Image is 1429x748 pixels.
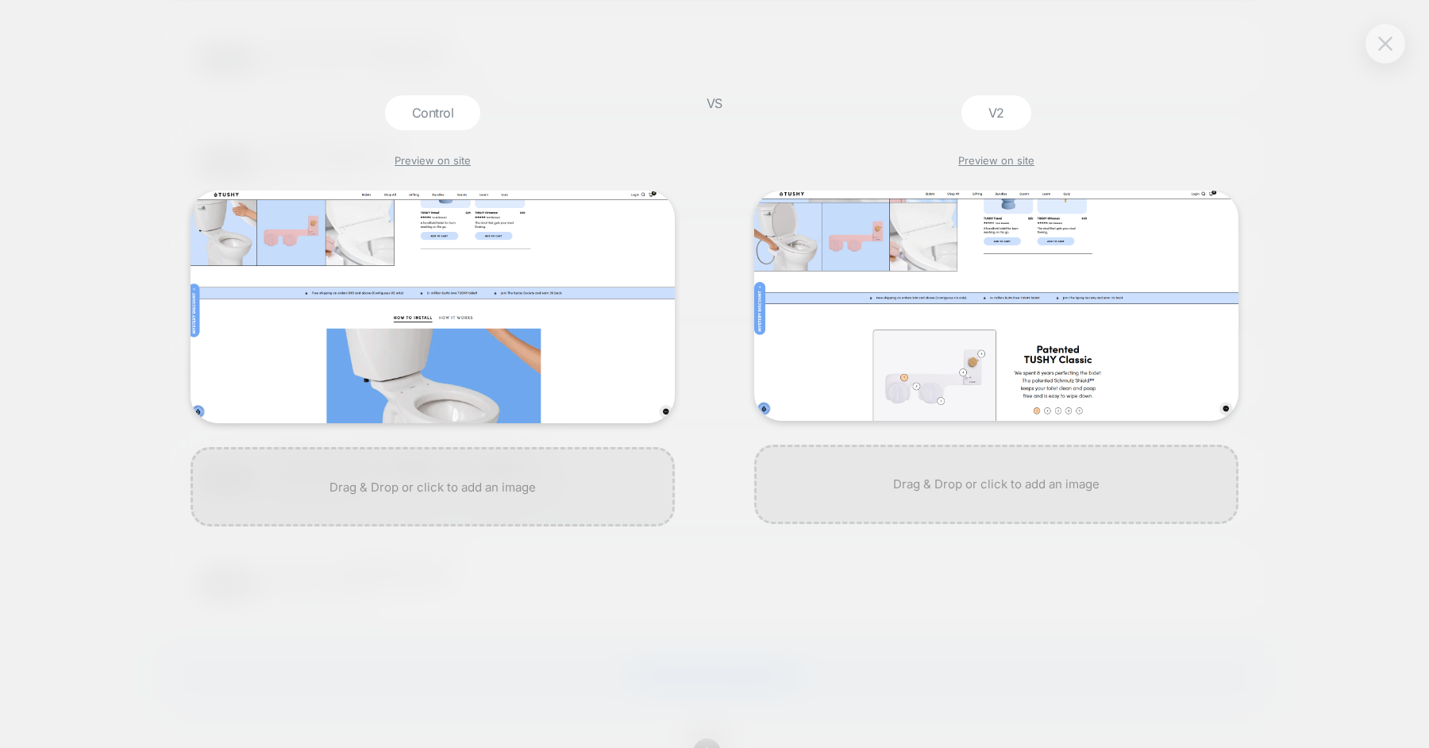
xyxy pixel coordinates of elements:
img: generic_a365a6a7-49eb-498d-8c0b-8062e72f24f3.png [754,191,1238,421]
div: V2 [961,95,1031,130]
a: Preview on site [958,154,1034,167]
img: close [1378,37,1392,50]
a: Preview on site [395,154,471,167]
img: generic_8f067a47-3776-4c66-bed2-df3b58742783.png [191,191,675,423]
div: Control [385,95,480,130]
div: VS [695,95,734,748]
